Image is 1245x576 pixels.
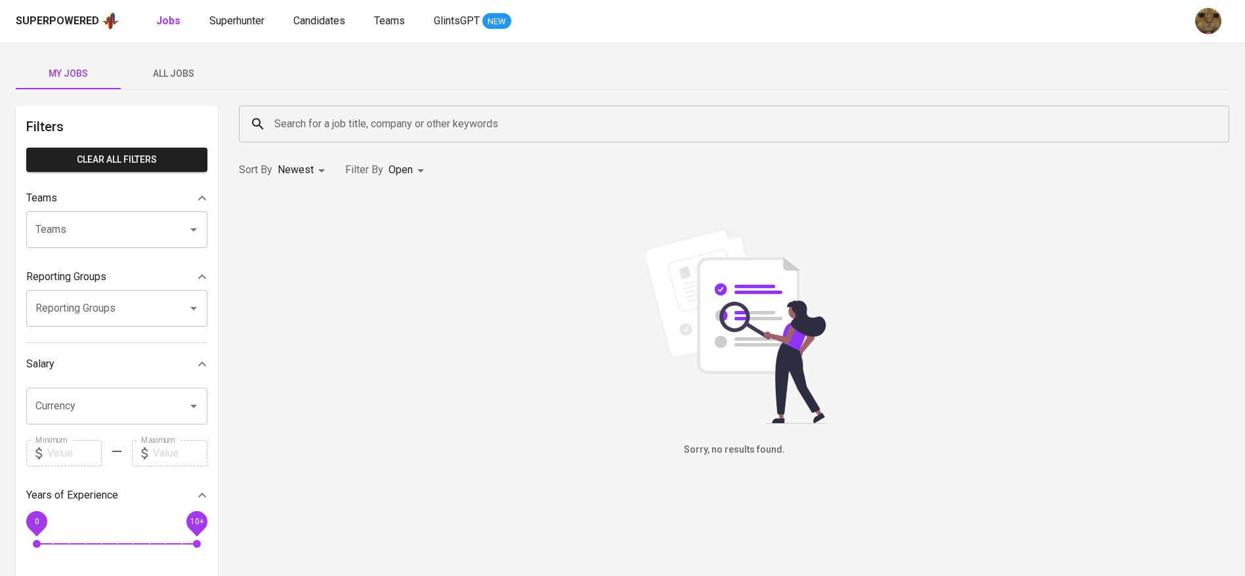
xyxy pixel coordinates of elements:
[156,13,183,30] a: Jobs
[26,264,207,290] div: Reporting Groups
[24,66,113,82] span: My Jobs
[293,13,348,30] a: Candidates
[636,227,833,424] img: file_searching.svg
[26,351,207,377] div: Salary
[389,158,429,182] div: Open
[434,14,480,27] span: GlintsGPT
[293,14,345,27] span: Candidates
[26,116,207,137] h6: Filters
[190,516,203,525] span: 10+
[374,14,405,27] span: Teams
[209,14,264,27] span: Superhunter
[482,15,511,28] span: NEW
[153,440,207,466] input: Value
[278,158,329,182] div: Newest
[16,14,99,29] div: Superpowered
[345,162,383,178] p: Filter By
[26,482,207,508] div: Years of Experience
[156,14,180,27] b: Jobs
[389,163,413,176] span: Open
[239,162,272,178] p: Sort By
[239,443,1229,457] h6: Sorry, no results found.
[374,13,408,30] a: Teams
[184,299,203,318] button: Open
[278,162,314,178] p: Newest
[26,190,57,206] p: Teams
[26,185,207,211] div: Teams
[1195,8,1221,34] img: ec6c0910-f960-4a00-a8f8-c5744e41279e.jpg
[26,487,118,503] p: Years of Experience
[16,11,119,31] a: Superpoweredapp logo
[184,220,203,239] button: Open
[47,440,102,466] input: Value
[434,13,511,30] a: GlintsGPT NEW
[209,13,267,30] a: Superhunter
[129,66,218,82] span: All Jobs
[26,356,54,372] p: Salary
[102,11,119,31] img: app logo
[26,148,207,172] button: Clear All filters
[184,397,203,415] button: Open
[34,516,39,525] span: 0
[37,152,197,168] span: Clear All filters
[26,269,106,285] p: Reporting Groups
